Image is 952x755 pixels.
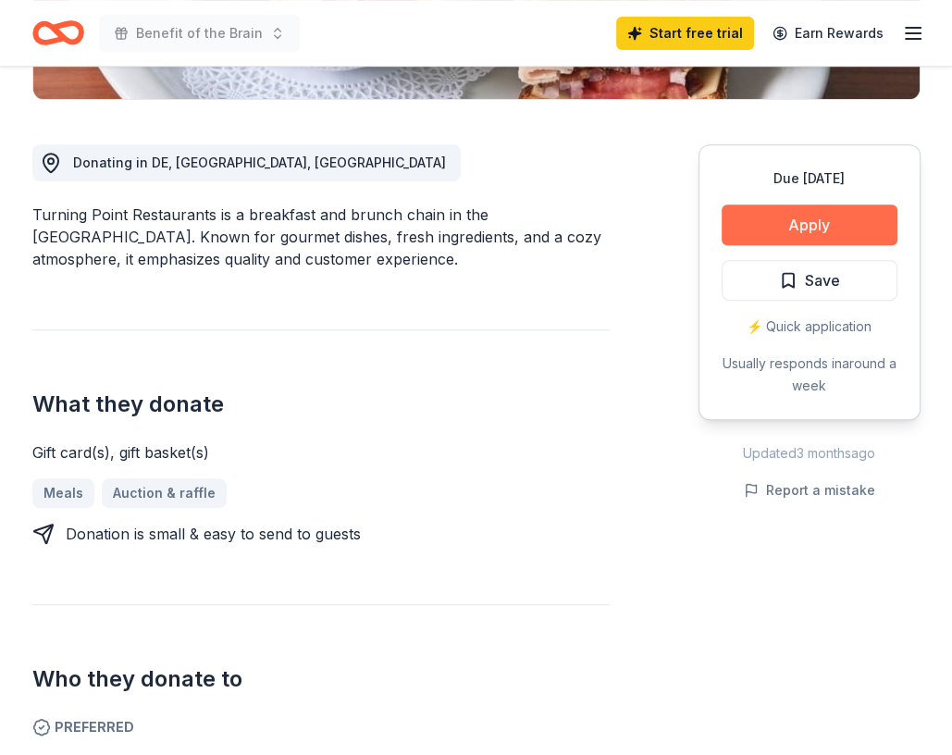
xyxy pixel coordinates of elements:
[722,204,897,245] button: Apply
[699,442,921,464] div: Updated 3 months ago
[722,167,897,190] div: Due [DATE]
[32,204,610,270] div: Turning Point Restaurants is a breakfast and brunch chain in the [GEOGRAPHIC_DATA]. Known for gou...
[761,17,895,50] a: Earn Rewards
[32,478,94,508] a: Meals
[805,268,840,292] span: Save
[32,390,610,419] h2: What they donate
[66,523,361,545] div: Donation is small & easy to send to guests
[744,479,875,501] button: Report a mistake
[136,22,263,44] span: Benefit of the Brain
[722,316,897,338] div: ⚡️ Quick application
[616,17,754,50] a: Start free trial
[99,15,300,52] button: Benefit of the Brain
[32,11,84,55] a: Home
[722,353,897,397] div: Usually responds in around a week
[73,155,446,170] span: Donating in DE, [GEOGRAPHIC_DATA], [GEOGRAPHIC_DATA]
[32,664,610,694] h2: Who they donate to
[102,478,227,508] a: Auction & raffle
[32,716,610,738] span: Preferred
[32,441,610,464] div: Gift card(s), gift basket(s)
[722,260,897,301] button: Save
